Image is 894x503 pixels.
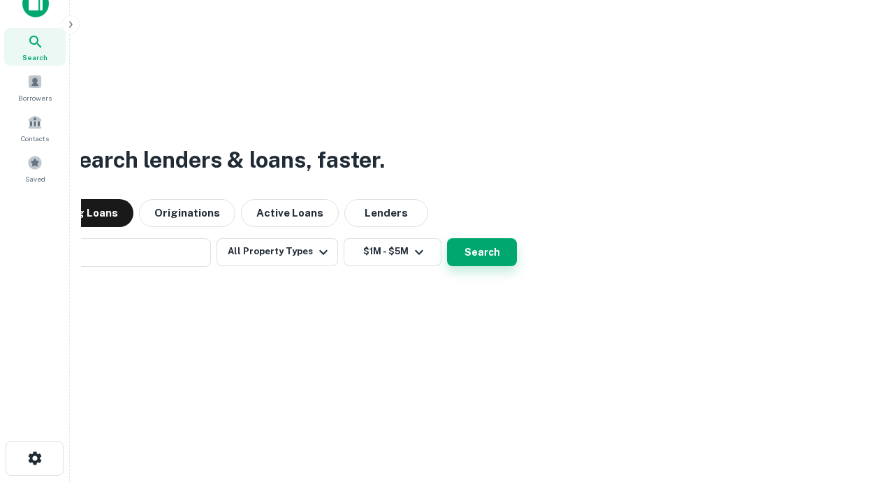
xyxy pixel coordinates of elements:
[25,173,45,184] span: Saved
[21,133,49,144] span: Contacts
[22,52,47,63] span: Search
[18,92,52,103] span: Borrowers
[4,109,66,147] a: Contacts
[139,199,235,227] button: Originations
[64,143,385,177] h3: Search lenders & loans, faster.
[4,150,66,187] a: Saved
[824,391,894,458] iframe: Chat Widget
[447,238,517,266] button: Search
[241,199,339,227] button: Active Loans
[344,199,428,227] button: Lenders
[4,68,66,106] a: Borrowers
[4,28,66,66] a: Search
[344,238,441,266] button: $1M - $5M
[217,238,338,266] button: All Property Types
